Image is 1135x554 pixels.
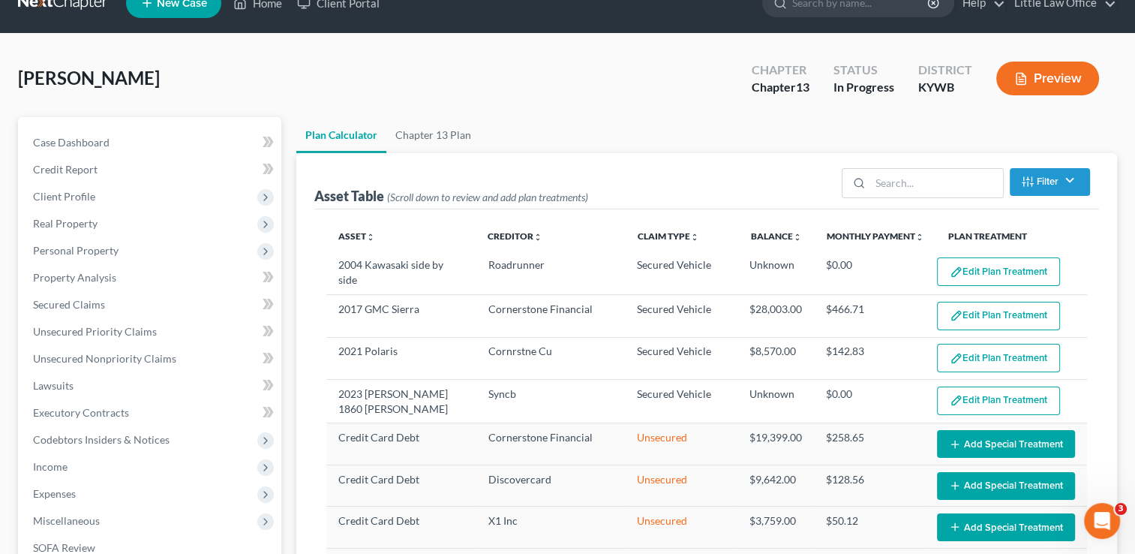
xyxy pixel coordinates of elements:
[814,423,925,465] td: $258.65
[814,380,925,423] td: $0.00
[21,291,281,318] a: Secured Claims
[950,309,962,322] img: edit-pencil-c1479a1de80d8dea1e2430c2f745a3c6a07e9d7aa2eeffe225670001d78357a8.svg
[918,62,972,79] div: District
[33,433,170,446] span: Codebtors Insiders & Notices
[21,345,281,372] a: Unsecured Nonpriority Claims
[833,62,894,79] div: Status
[33,163,98,176] span: Credit Report
[314,187,588,205] div: Asset Table
[690,233,699,242] i: unfold_more
[21,129,281,156] a: Case Dashboard
[937,430,1075,458] button: Add Special Treatment
[476,295,626,337] td: Cornerstone Financial
[752,62,809,79] div: Chapter
[33,514,100,527] span: Miscellaneous
[33,541,95,554] span: SOFA Review
[326,507,476,548] td: Credit Card Debt
[33,244,119,257] span: Personal Property
[796,80,809,94] span: 13
[793,233,802,242] i: unfold_more
[33,271,116,284] span: Property Analysis
[915,233,924,242] i: unfold_more
[476,465,626,506] td: Discovercard
[326,251,476,295] td: 2004 Kawasaki side by side
[21,264,281,291] a: Property Analysis
[476,380,626,423] td: Syncb
[918,79,972,96] div: KYWB
[950,394,962,407] img: edit-pencil-c1479a1de80d8dea1e2430c2f745a3c6a07e9d7aa2eeffe225670001d78357a8.svg
[937,472,1075,500] button: Add Special Treatment
[476,423,626,465] td: Cornerstone Financial
[950,266,962,279] img: edit-pencil-c1479a1de80d8dea1e2430c2f745a3c6a07e9d7aa2eeffe225670001d78357a8.svg
[21,156,281,183] a: Credit Report
[338,230,375,242] a: Assetunfold_more
[21,399,281,426] a: Executory Contracts
[625,507,737,548] td: Unsecured
[814,465,925,506] td: $128.56
[366,233,375,242] i: unfold_more
[937,257,1060,286] button: Edit Plan Treatment
[386,117,480,153] a: Chapter 13 Plan
[937,387,1060,415] button: Edit Plan Treatment
[814,295,925,337] td: $466.71
[33,217,98,230] span: Real Property
[737,507,814,548] td: $3,759.00
[936,221,1087,251] th: Plan Treatment
[737,337,814,379] td: $8,570.00
[387,191,588,203] span: (Scroll down to review and add plan treatments)
[950,352,962,365] img: edit-pencil-c1479a1de80d8dea1e2430c2f745a3c6a07e9d7aa2eeffe225670001d78357a8.svg
[737,295,814,337] td: $28,003.00
[326,423,476,465] td: Credit Card Debt
[1115,503,1127,515] span: 3
[870,169,1003,197] input: Search...
[18,67,160,89] span: [PERSON_NAME]
[33,379,74,392] span: Lawsuits
[625,251,737,295] td: Secured Vehicle
[296,117,386,153] a: Plan Calculator
[1010,168,1090,196] button: Filter
[33,136,110,149] span: Case Dashboard
[476,251,626,295] td: Roadrunner
[737,465,814,506] td: $9,642.00
[625,465,737,506] td: Unsecured
[33,325,157,338] span: Unsecured Priority Claims
[814,251,925,295] td: $0.00
[737,380,814,423] td: Unknown
[625,423,737,465] td: Unsecured
[1084,503,1120,539] iframe: Intercom live chat
[33,298,105,311] span: Secured Claims
[476,507,626,548] td: X1 Inc
[625,295,737,337] td: Secured Vehicle
[33,190,95,203] span: Client Profile
[326,380,476,423] td: 2023 [PERSON_NAME] 1860 [PERSON_NAME]
[625,380,737,423] td: Secured Vehicle
[751,230,802,242] a: Balanceunfold_more
[737,423,814,465] td: $19,399.00
[937,344,1060,372] button: Edit Plan Treatment
[476,337,626,379] td: Cornrstne Cu
[827,230,924,242] a: Monthly Paymentunfold_more
[752,79,809,96] div: Chapter
[638,230,699,242] a: Claim Typeunfold_more
[937,513,1075,541] button: Add Special Treatment
[21,318,281,345] a: Unsecured Priority Claims
[326,465,476,506] td: Credit Card Debt
[33,352,176,365] span: Unsecured Nonpriority Claims
[21,372,281,399] a: Lawsuits
[533,233,542,242] i: unfold_more
[833,79,894,96] div: In Progress
[326,337,476,379] td: 2021 Polaris
[814,507,925,548] td: $50.12
[814,337,925,379] td: $142.83
[937,302,1060,330] button: Edit Plan Treatment
[326,295,476,337] td: 2017 GMC Sierra
[625,337,737,379] td: Secured Vehicle
[33,460,68,473] span: Income
[996,62,1099,95] button: Preview
[33,406,129,419] span: Executory Contracts
[33,487,76,500] span: Expenses
[737,251,814,295] td: Unknown
[488,230,542,242] a: Creditorunfold_more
